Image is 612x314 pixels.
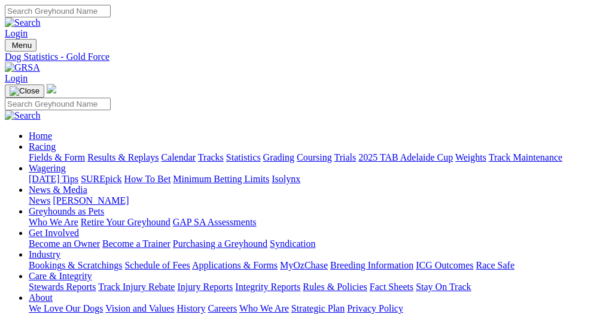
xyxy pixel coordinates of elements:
[5,39,36,52] button: Toggle navigation
[297,152,332,162] a: Coursing
[29,152,607,163] div: Racing
[29,195,50,206] a: News
[5,62,40,73] img: GRSA
[124,260,190,270] a: Schedule of Fees
[29,131,52,141] a: Home
[81,217,170,227] a: Retire Your Greyhound
[29,217,607,228] div: Greyhounds as Pets
[29,174,607,185] div: Wagering
[29,282,607,292] div: Care & Integrity
[161,152,196,162] a: Calendar
[235,282,300,292] a: Integrity Reports
[192,260,278,270] a: Applications & Forms
[81,174,121,184] a: SUREpick
[47,84,56,93] img: logo-grsa-white.png
[358,152,453,162] a: 2025 TAB Adelaide Cup
[177,282,233,292] a: Injury Reports
[347,303,403,313] a: Privacy Policy
[29,282,96,292] a: Stewards Reports
[53,195,129,206] a: [PERSON_NAME]
[29,217,78,227] a: Who We Are
[272,174,300,184] a: Isolynx
[239,303,289,313] a: Who We Are
[334,152,356,162] a: Trials
[29,271,92,281] a: Care & Integrity
[29,185,87,195] a: News & Media
[280,260,328,270] a: MyOzChase
[5,17,41,28] img: Search
[29,303,607,314] div: About
[176,303,205,313] a: History
[455,152,486,162] a: Weights
[29,174,78,184] a: [DATE] Tips
[29,141,56,152] a: Racing
[10,86,39,96] img: Close
[416,260,473,270] a: ICG Outcomes
[208,303,237,313] a: Careers
[29,292,53,303] a: About
[5,98,111,110] input: Search
[5,110,41,121] img: Search
[198,152,224,162] a: Tracks
[124,174,171,184] a: How To Bet
[476,260,514,270] a: Race Safe
[102,238,170,249] a: Become a Trainer
[330,260,413,270] a: Breeding Information
[29,238,607,249] div: Get Involved
[105,303,174,313] a: Vision and Values
[5,28,28,38] a: Login
[173,238,267,249] a: Purchasing a Greyhound
[489,152,562,162] a: Track Maintenance
[87,152,159,162] a: Results & Replays
[226,152,261,162] a: Statistics
[5,73,28,83] a: Login
[303,282,367,292] a: Rules & Policies
[416,282,471,292] a: Stay On Track
[29,228,79,238] a: Get Involved
[263,152,294,162] a: Grading
[12,41,32,50] span: Menu
[29,152,85,162] a: Fields & Form
[173,217,257,227] a: GAP SA Assessments
[5,5,111,17] input: Search
[29,303,103,313] a: We Love Our Dogs
[98,282,175,292] a: Track Injury Rebate
[29,163,66,173] a: Wagering
[29,195,607,206] div: News & Media
[29,206,104,216] a: Greyhounds as Pets
[5,52,607,62] a: Dog Statistics - Gold Force
[370,282,413,292] a: Fact Sheets
[5,84,44,98] button: Toggle navigation
[173,174,269,184] a: Minimum Betting Limits
[291,303,345,313] a: Strategic Plan
[29,249,60,259] a: Industry
[29,260,607,271] div: Industry
[29,238,100,249] a: Become an Owner
[29,260,122,270] a: Bookings & Scratchings
[270,238,315,249] a: Syndication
